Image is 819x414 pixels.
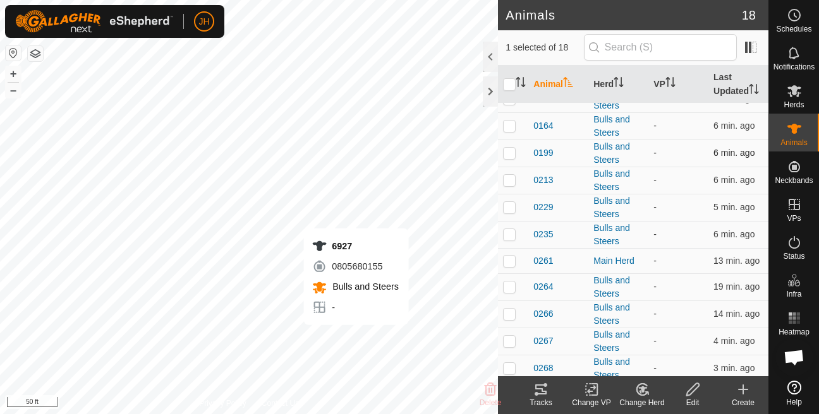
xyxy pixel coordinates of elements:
[749,86,759,96] p-sorticon: Activate to sort
[533,146,553,160] span: 0199
[593,222,643,248] div: Bulls and Steers
[667,397,718,408] div: Edit
[329,281,399,292] span: Bulls and Steers
[563,79,573,89] p-sorticon: Activate to sort
[653,256,657,266] app-display-virtual-paddock-transition: -
[653,363,657,373] app-display-virtual-paddock-transition: -
[769,376,819,411] a: Help
[262,398,299,409] a: Contact Us
[718,397,768,408] div: Create
[713,175,755,185] span: Sep 15, 2025, 10:42 AM
[713,202,755,212] span: Sep 15, 2025, 10:43 AM
[533,228,553,241] span: 0235
[593,328,643,355] div: Bulls and Steers
[713,281,760,292] span: Sep 15, 2025, 10:29 AM
[593,301,643,328] div: Bulls and Steers
[773,63,815,71] span: Notifications
[15,10,173,33] img: Gallagher Logo
[775,338,813,376] div: Open chat
[506,8,741,23] h2: Animals
[593,194,643,221] div: Bulls and Steers
[713,229,755,239] span: Sep 15, 2025, 10:42 AM
[786,290,801,298] span: Infra
[787,215,801,222] span: VPs
[588,66,648,103] th: Herd
[566,397,617,408] div: Change VP
[533,362,553,375] span: 0268
[312,300,399,315] div: -
[653,229,657,239] app-display-virtual-paddock-transition: -
[653,148,657,158] app-display-virtual-paddock-transition: -
[533,254,553,268] span: 0261
[312,259,399,274] div: 0805680155
[533,307,553,321] span: 0266
[198,15,209,28] span: JH
[584,34,737,61] input: Search (S)
[528,66,588,103] th: Animal
[593,140,643,167] div: Bulls and Steers
[784,101,804,109] span: Herds
[617,397,667,408] div: Change Herd
[593,274,643,300] div: Bulls and Steers
[780,139,808,146] span: Animals
[516,79,526,89] p-sorticon: Activate to sort
[713,148,755,158] span: Sep 15, 2025, 10:42 AM
[713,256,760,266] span: Sep 15, 2025, 10:35 AM
[713,336,755,346] span: Sep 15, 2025, 10:44 AM
[742,6,756,25] span: 18
[653,202,657,212] app-display-virtual-paddock-transition: -
[653,175,657,185] app-display-virtual-paddock-transition: -
[653,281,657,292] app-display-virtual-paddock-transition: -
[779,328,810,336] span: Heatmap
[28,46,43,61] button: Map Layers
[6,45,21,61] button: Reset Map
[648,66,708,103] th: VP
[312,239,399,254] div: 6927
[593,355,643,382] div: Bulls and Steers
[6,83,21,98] button: –
[653,336,657,346] app-display-virtual-paddock-transition: -
[783,252,804,260] span: Status
[6,66,21,81] button: +
[533,174,553,187] span: 0213
[593,113,643,139] div: Bulls and Steers
[653,309,657,319] app-display-virtual-paddock-transition: -
[533,201,553,214] span: 0229
[708,66,768,103] th: Last Updated
[713,363,755,373] span: Sep 15, 2025, 10:45 AM
[775,177,813,184] span: Neckbands
[776,25,811,33] span: Schedules
[593,254,643,268] div: Main Herd
[533,334,553,348] span: 0267
[533,119,553,133] span: 0164
[713,121,755,131] span: Sep 15, 2025, 10:42 AM
[506,41,583,54] span: 1 selected of 18
[653,121,657,131] app-display-virtual-paddock-transition: -
[713,309,760,319] span: Sep 15, 2025, 10:34 AM
[516,397,566,408] div: Tracks
[786,398,802,406] span: Help
[533,280,553,293] span: 0264
[665,79,676,89] p-sorticon: Activate to sort
[593,167,643,194] div: Bulls and Steers
[199,398,246,409] a: Privacy Policy
[614,79,624,89] p-sorticon: Activate to sort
